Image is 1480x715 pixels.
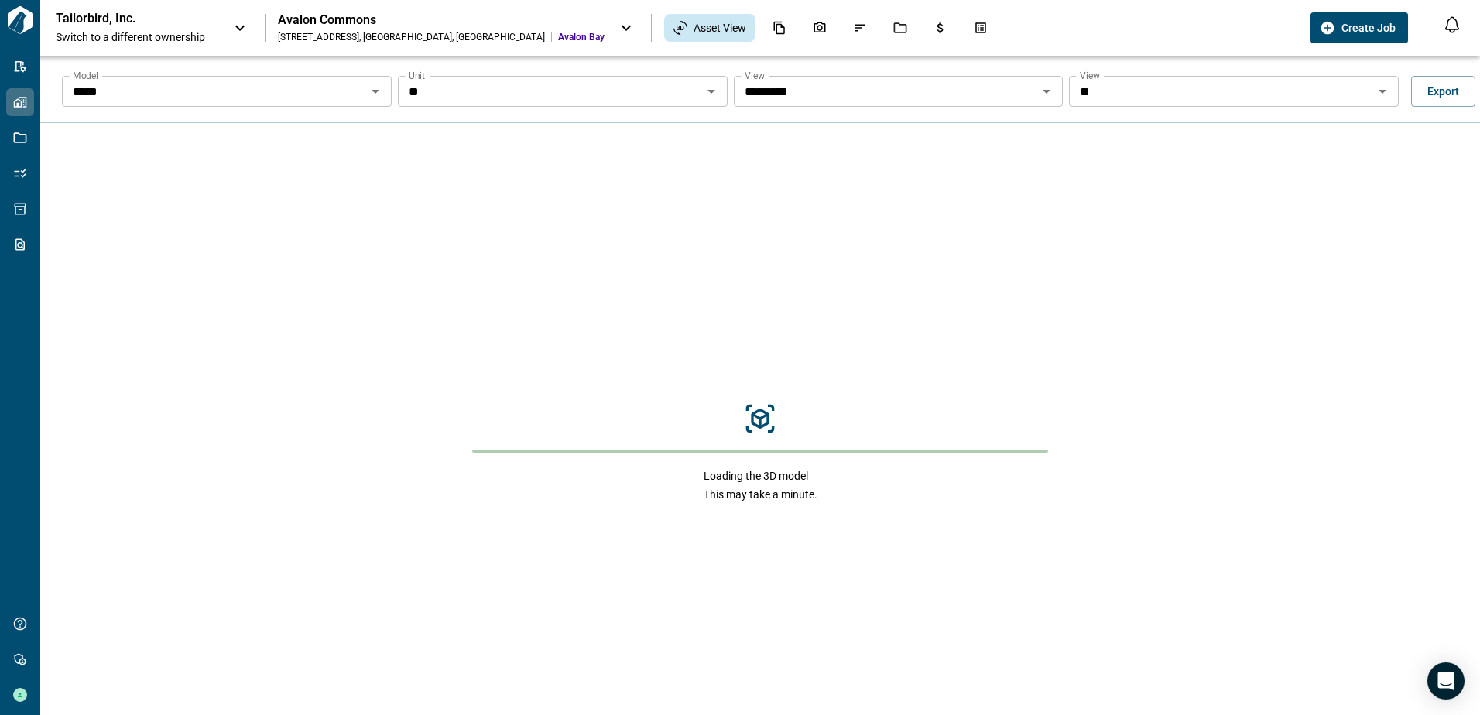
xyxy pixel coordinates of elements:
[56,11,195,26] p: Tailorbird, Inc.
[763,15,796,41] div: Documents
[694,20,746,36] span: Asset View
[1310,12,1408,43] button: Create Job
[701,80,722,102] button: Open
[56,29,218,45] span: Switch to a different ownership
[745,69,765,82] label: View
[924,15,957,41] div: Budgets
[704,487,817,502] span: This may take a minute.
[1440,12,1465,37] button: Open notification feed
[278,31,545,43] div: [STREET_ADDRESS] , [GEOGRAPHIC_DATA] , [GEOGRAPHIC_DATA]
[1411,76,1475,107] button: Export
[558,31,605,43] span: Avalon Bay
[278,12,605,28] div: Avalon Commons
[1372,80,1393,102] button: Open
[704,468,817,484] span: Loading the 3D model
[365,80,386,102] button: Open
[73,69,98,82] label: Model
[1080,69,1100,82] label: View
[1036,80,1057,102] button: Open
[409,69,425,82] label: Unit
[964,15,997,41] div: Takeoff Center
[664,14,755,42] div: Asset View
[1427,662,1465,700] div: Open Intercom Messenger
[1341,20,1396,36] span: Create Job
[803,15,836,41] div: Photos
[1427,84,1459,99] span: Export
[844,15,876,41] div: Issues & Info
[884,15,916,41] div: Jobs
